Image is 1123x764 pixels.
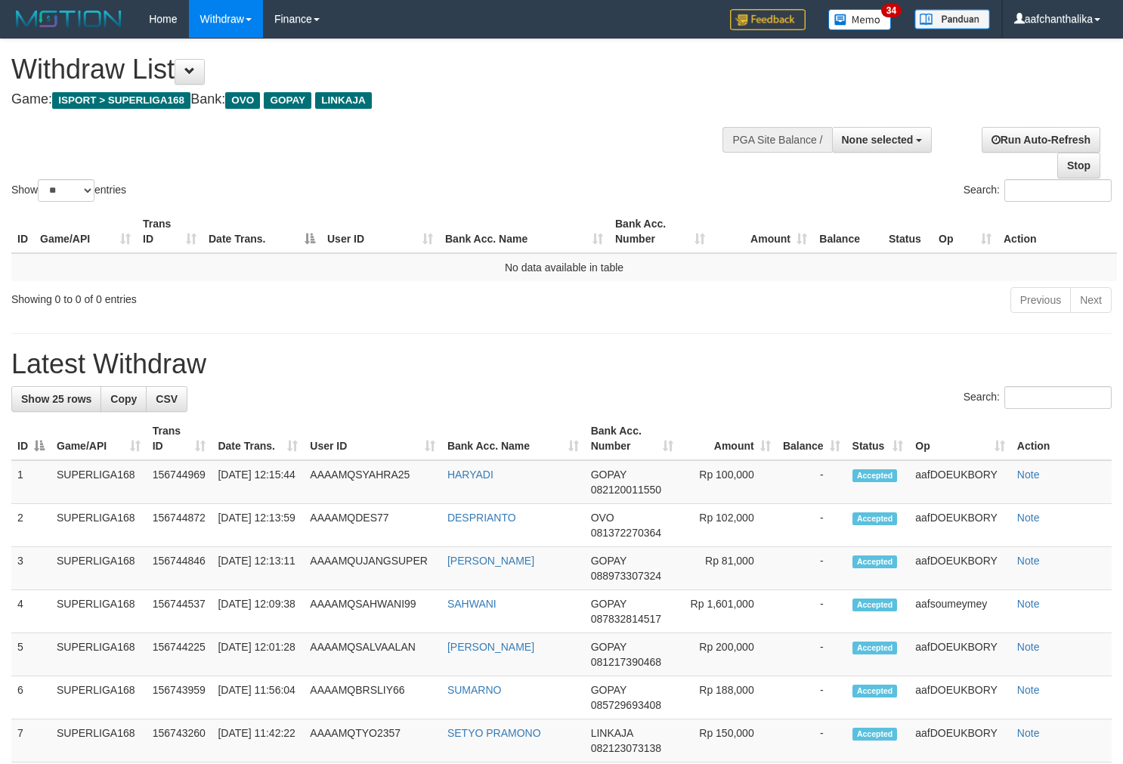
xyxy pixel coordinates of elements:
[722,127,831,153] div: PGA Site Balance /
[11,633,51,676] td: 5
[1017,512,1040,524] a: Note
[304,719,441,762] td: AAAAMQTYO2357
[1004,179,1112,202] input: Search:
[51,460,147,504] td: SUPERLIGA168
[777,547,846,590] td: -
[832,127,933,153] button: None selected
[777,719,846,762] td: -
[11,676,51,719] td: 6
[11,210,34,253] th: ID
[315,92,372,109] span: LINKAJA
[852,599,898,611] span: Accepted
[110,393,137,405] span: Copy
[11,349,1112,379] h1: Latest Withdraw
[147,676,212,719] td: 156743959
[1017,641,1040,653] a: Note
[212,460,304,504] td: [DATE] 12:15:44
[146,386,187,412] a: CSV
[852,728,898,741] span: Accepted
[212,547,304,590] td: [DATE] 12:13:11
[591,684,626,696] span: GOPAY
[591,527,661,539] span: Copy 081372270364 to clipboard
[147,719,212,762] td: 156743260
[909,417,1011,460] th: Op: activate to sort column ascending
[679,633,777,676] td: Rp 200,000
[156,393,178,405] span: CSV
[777,633,846,676] td: -
[852,469,898,482] span: Accepted
[51,590,147,633] td: SUPERLIGA168
[852,685,898,697] span: Accepted
[147,590,212,633] td: 156744537
[842,134,914,146] span: None selected
[11,8,126,30] img: MOTION_logo.png
[909,504,1011,547] td: aafDOEUKBORY
[147,547,212,590] td: 156744846
[147,460,212,504] td: 156744969
[591,598,626,610] span: GOPAY
[591,555,626,567] span: GOPAY
[11,92,734,107] h4: Game: Bank:
[51,633,147,676] td: SUPERLIGA168
[304,504,441,547] td: AAAAMQDES77
[11,460,51,504] td: 1
[11,54,734,85] h1: Withdraw List
[34,210,137,253] th: Game/API: activate to sort column ascending
[591,699,661,711] span: Copy 085729693408 to clipboard
[51,547,147,590] td: SUPERLIGA168
[101,386,147,412] a: Copy
[591,641,626,653] span: GOPAY
[11,547,51,590] td: 3
[914,9,990,29] img: panduan.png
[11,719,51,762] td: 7
[304,633,441,676] td: AAAAMQSALVAALAN
[591,742,661,754] span: Copy 082123073138 to clipboard
[51,504,147,547] td: SUPERLIGA168
[679,719,777,762] td: Rp 150,000
[203,210,321,253] th: Date Trans.: activate to sort column descending
[964,386,1112,409] label: Search:
[447,727,541,739] a: SETYO PRAMONO
[585,417,679,460] th: Bank Acc. Number: activate to sort column ascending
[51,676,147,719] td: SUPERLIGA168
[591,727,633,739] span: LINKAJA
[212,633,304,676] td: [DATE] 12:01:28
[264,92,311,109] span: GOPAY
[51,719,147,762] td: SUPERLIGA168
[591,484,661,496] span: Copy 082120011550 to clipboard
[909,633,1011,676] td: aafDOEUKBORY
[441,417,585,460] th: Bank Acc. Name: activate to sort column ascending
[679,590,777,633] td: Rp 1,601,000
[846,417,910,460] th: Status: activate to sort column ascending
[137,210,203,253] th: Trans ID: activate to sort column ascending
[679,547,777,590] td: Rp 81,000
[591,512,614,524] span: OVO
[147,633,212,676] td: 156744225
[909,719,1011,762] td: aafDOEUKBORY
[147,417,212,460] th: Trans ID: activate to sort column ascending
[730,9,806,30] img: Feedback.jpg
[711,210,813,253] th: Amount: activate to sort column ascending
[11,253,1117,281] td: No data available in table
[933,210,998,253] th: Op: activate to sort column ascending
[881,4,902,17] span: 34
[1010,287,1071,313] a: Previous
[225,92,260,109] span: OVO
[52,92,190,109] span: ISPORT > SUPERLIGA168
[1070,287,1112,313] a: Next
[828,9,892,30] img: Button%20Memo.svg
[304,460,441,504] td: AAAAMQSYAHRA25
[679,504,777,547] td: Rp 102,000
[1017,598,1040,610] a: Note
[38,179,94,202] select: Showentries
[609,210,711,253] th: Bank Acc. Number: activate to sort column ascending
[51,417,147,460] th: Game/API: activate to sort column ascending
[321,210,439,253] th: User ID: activate to sort column ascending
[1017,727,1040,739] a: Note
[1017,555,1040,567] a: Note
[777,460,846,504] td: -
[304,547,441,590] td: AAAAMQUJANGSUPER
[11,386,101,412] a: Show 25 rows
[909,590,1011,633] td: aafsoumeymey
[11,417,51,460] th: ID: activate to sort column descending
